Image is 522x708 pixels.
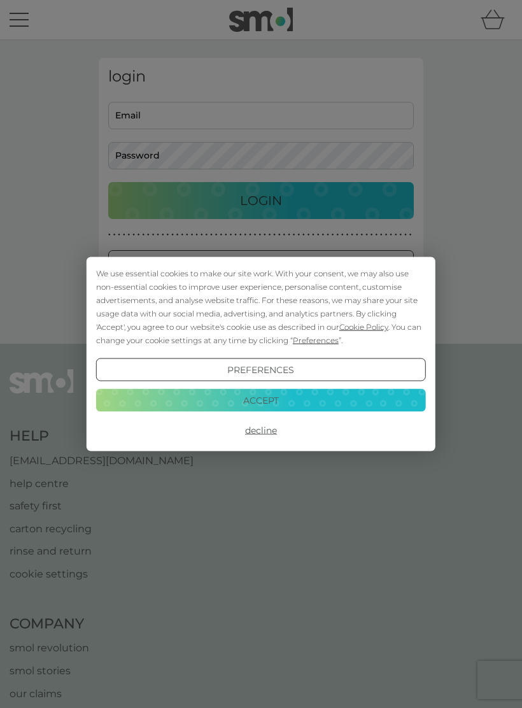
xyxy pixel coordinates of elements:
button: Accept [96,388,426,411]
button: Preferences [96,358,426,381]
span: Cookie Policy [339,322,388,332]
div: Cookie Consent Prompt [87,257,435,451]
span: Preferences [293,336,339,345]
button: Decline [96,419,426,442]
div: We use essential cookies to make our site work. With your consent, we may also use non-essential ... [96,267,426,347]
